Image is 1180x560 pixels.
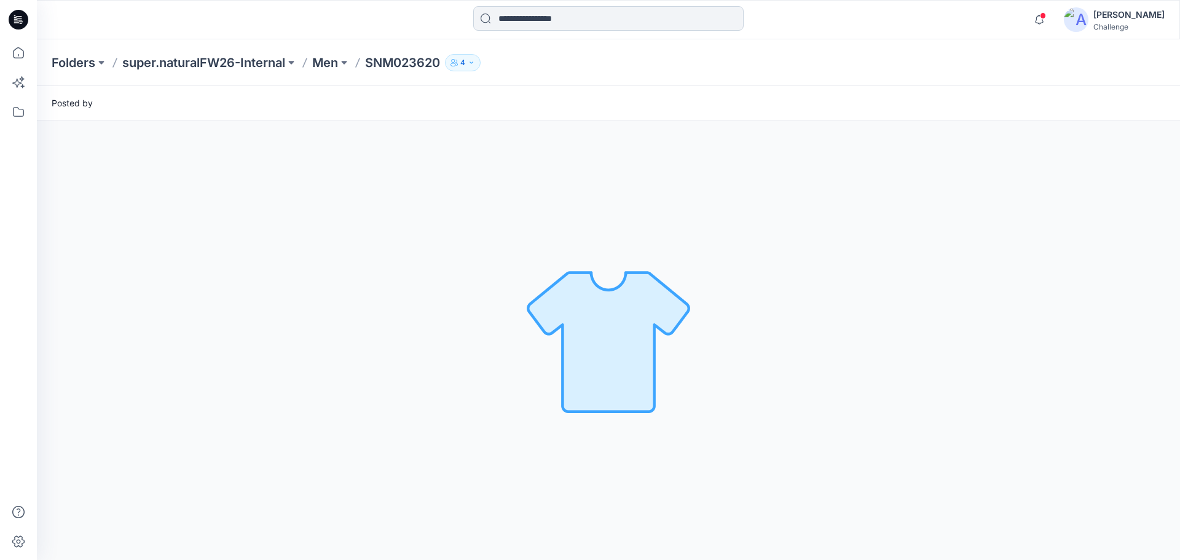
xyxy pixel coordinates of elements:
[445,54,481,71] button: 4
[312,54,338,71] a: Men
[460,56,465,69] p: 4
[52,97,93,109] span: Posted by
[1064,7,1088,32] img: avatar
[122,54,285,71] a: super.naturalFW26-Internal
[1093,7,1165,22] div: [PERSON_NAME]
[365,54,440,71] p: SNM023620
[1093,22,1165,31] div: Challenge
[522,254,694,427] img: No Outline
[52,54,95,71] a: Folders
